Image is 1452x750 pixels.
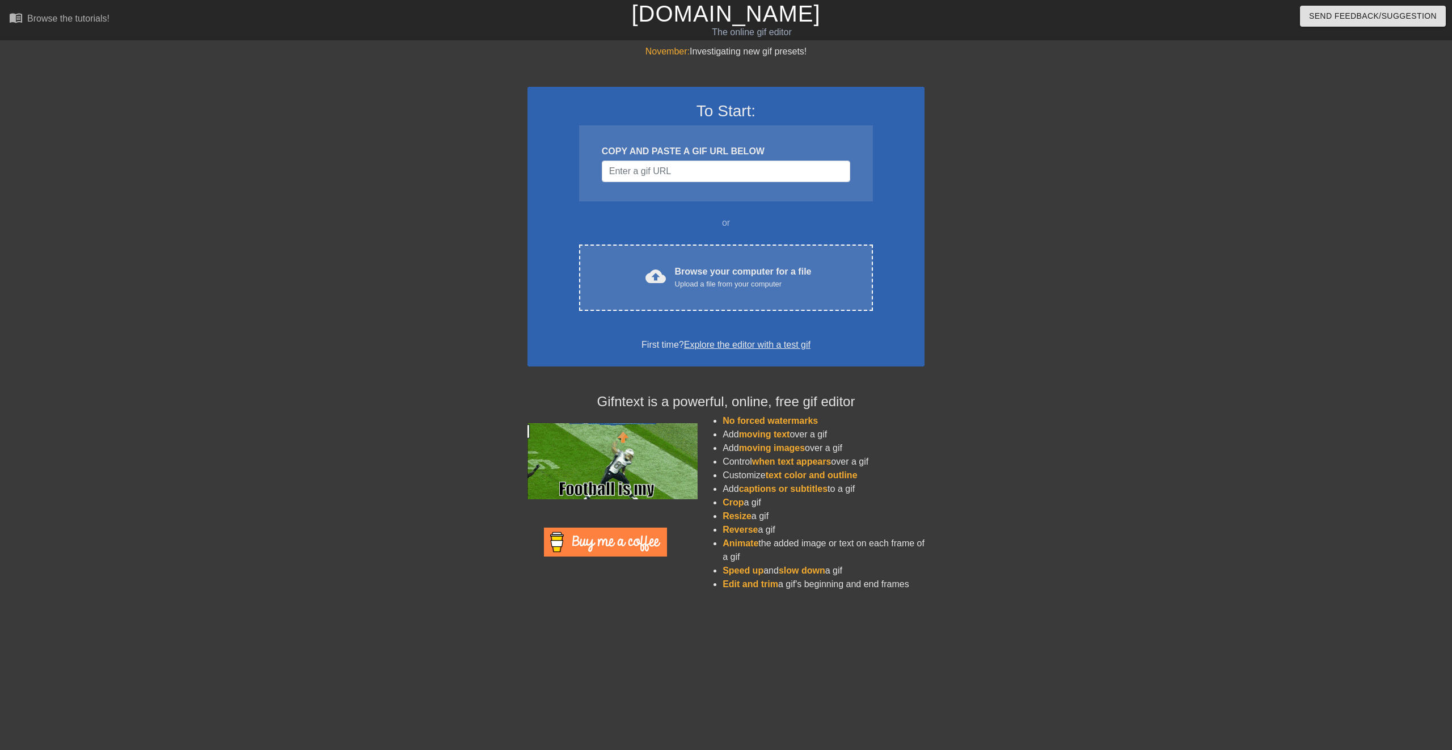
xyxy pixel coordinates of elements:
span: Crop [723,498,744,507]
input: Username [602,161,850,182]
div: Browse your computer for a file [675,265,812,290]
div: COPY AND PASTE A GIF URL BELOW [602,145,850,158]
li: Control over a gif [723,455,925,469]
li: the added image or text on each frame of a gif [723,537,925,564]
div: The online gif editor [489,26,1014,39]
span: text color and outline [766,470,858,480]
li: Add to a gif [723,482,925,496]
div: First time? [542,338,910,352]
span: Edit and trim [723,579,778,589]
li: a gif [723,496,925,509]
div: or [557,216,895,230]
img: Buy Me A Coffee [544,528,667,557]
span: when text appears [752,457,831,466]
li: Add over a gif [723,441,925,455]
li: and a gif [723,564,925,578]
span: Speed up [723,566,763,575]
span: menu_book [9,11,23,24]
span: Reverse [723,525,758,534]
div: Browse the tutorials! [27,14,109,23]
li: Customize [723,469,925,482]
li: a gif [723,509,925,523]
h4: Gifntext is a powerful, online, free gif editor [527,394,925,410]
span: No forced watermarks [723,416,818,425]
span: moving text [739,429,790,439]
img: football_small.gif [527,423,698,499]
li: a gif [723,523,925,537]
span: moving images [739,443,805,453]
span: Animate [723,538,758,548]
h3: To Start: [542,102,910,121]
span: cloud_upload [645,266,666,286]
div: Investigating new gif presets! [527,45,925,58]
span: slow down [779,566,825,575]
span: November: [645,47,690,56]
span: Send Feedback/Suggestion [1309,9,1437,23]
div: Upload a file from your computer [675,279,812,290]
a: Explore the editor with a test gif [684,340,811,349]
li: a gif's beginning and end frames [723,578,925,591]
span: captions or subtitles [739,484,828,494]
a: [DOMAIN_NAME] [631,1,820,26]
a: Browse the tutorials! [9,11,109,28]
span: Resize [723,511,752,521]
li: Add over a gif [723,428,925,441]
button: Send Feedback/Suggestion [1300,6,1446,27]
